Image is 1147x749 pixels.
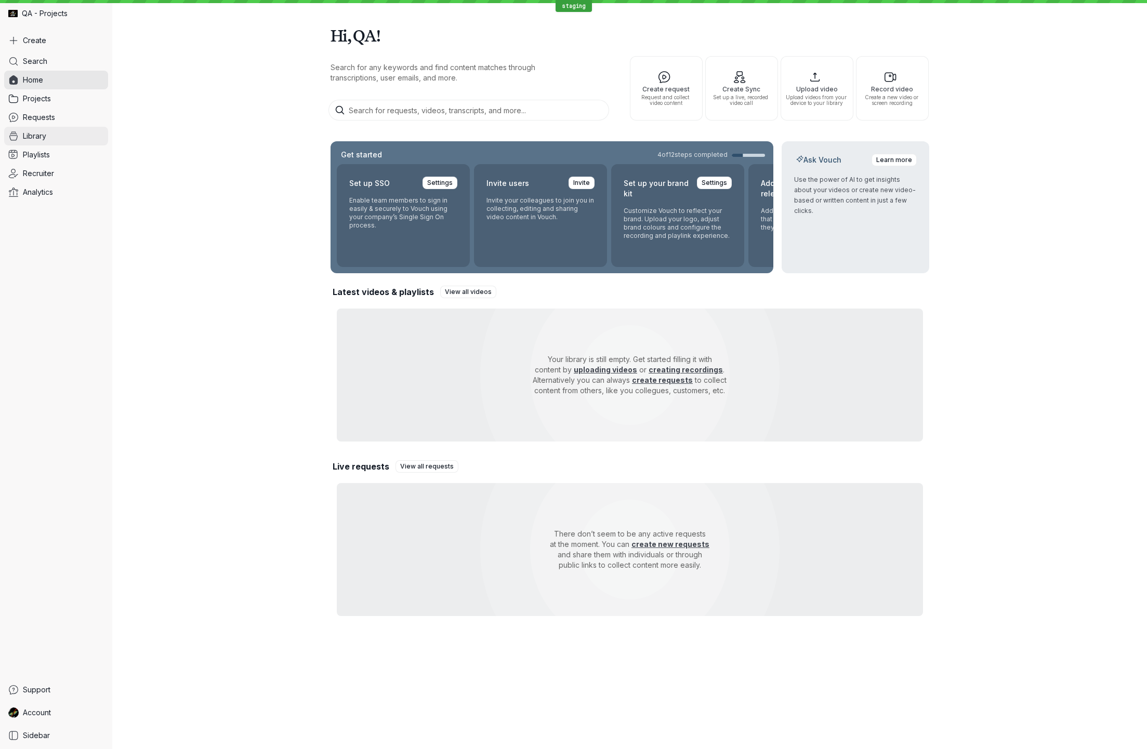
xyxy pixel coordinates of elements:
[4,52,108,71] a: Search
[702,178,727,188] span: Settings
[23,56,47,66] span: Search
[23,35,46,46] span: Create
[794,175,917,216] p: Use the power of AI to get insights about your videos or create new video-based or written conten...
[872,154,917,166] a: Learn more
[573,178,590,188] span: Invite
[710,95,773,106] span: Set up a live, recorded video call
[4,108,108,127] a: Requests
[4,89,108,108] a: Projects
[23,75,43,85] span: Home
[705,56,778,121] button: Create SyncSet up a live, recorded video call
[8,707,19,718] img: QA Projects avatar
[339,150,384,160] h2: Get started
[710,86,773,92] span: Create Sync
[23,150,50,160] span: Playlists
[630,56,703,121] button: Create requestRequest and collect video content
[23,707,51,718] span: Account
[569,177,595,189] a: Invite
[657,151,765,159] a: 4of12steps completed
[4,127,108,145] a: Library
[4,145,108,164] a: Playlists
[861,86,924,92] span: Record video
[624,177,691,200] h2: Set up your brand kit
[423,177,457,189] a: Settings
[427,178,453,188] span: Settings
[785,95,849,106] span: Upload videos from your device to your library
[395,460,458,473] a: View all requests
[400,461,454,472] span: View all requests
[635,86,698,92] span: Create request
[635,95,698,106] span: Request and collect video content
[4,726,108,745] a: Sidebar
[333,461,389,472] h2: Live requests
[4,703,108,722] a: QA Projects avatarAccount
[518,346,742,404] p: Your library is still empty. Get started filling it with content by or . Alternatively you can al...
[861,95,924,106] span: Create a new video or screen recording
[22,8,68,19] span: QA - Projects
[632,376,693,384] a: create requests
[440,286,496,298] a: View all videos
[876,155,912,165] span: Learn more
[4,31,108,50] button: Create
[486,177,529,190] h2: Invite users
[649,365,723,374] a: creating recordings
[624,207,732,240] p: Customize Vouch to reflect your brand. Upload your logo, adjust brand colours and configure the r...
[518,520,742,579] p: There don’t seem to be any active requests at the moment. You can and share them with individuals...
[631,540,709,549] a: create new requests
[697,177,732,189] a: Settings
[23,187,53,197] span: Analytics
[4,164,108,183] a: Recruiter
[331,21,929,50] h1: Hi, QA!
[23,93,51,104] span: Projects
[4,680,108,699] a: Support
[781,56,853,121] button: Upload videoUpload videos from your device to your library
[4,71,108,89] a: Home
[349,177,390,190] h2: Set up SSO
[761,177,828,200] h2: Add your content release form
[23,112,55,123] span: Requests
[486,196,595,221] p: Invite your colleagues to join you in collecting, editing and sharing video content in Vouch.
[8,9,18,18] img: QA - Projects avatar
[794,155,843,165] h2: Ask Vouch
[23,685,50,695] span: Support
[331,62,580,83] p: Search for any keywords and find content matches through transcriptions, user emails, and more.
[328,100,609,121] input: Search for requests, videos, transcripts, and more...
[4,4,108,23] div: QA - Projects
[657,151,728,159] span: 4 of 12 steps completed
[761,207,869,232] p: Add your own content release form that responders agree to when they record using Vouch.
[785,86,849,92] span: Upload video
[23,730,50,741] span: Sidebar
[574,365,637,374] a: uploading videos
[333,286,434,298] h2: Latest videos & playlists
[4,183,108,202] a: Analytics
[856,56,929,121] button: Record videoCreate a new video or screen recording
[445,287,492,297] span: View all videos
[349,196,457,230] p: Enable team members to sign in easily & securely to Vouch using your company’s Single Sign On pro...
[23,168,54,179] span: Recruiter
[23,131,46,141] span: Library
